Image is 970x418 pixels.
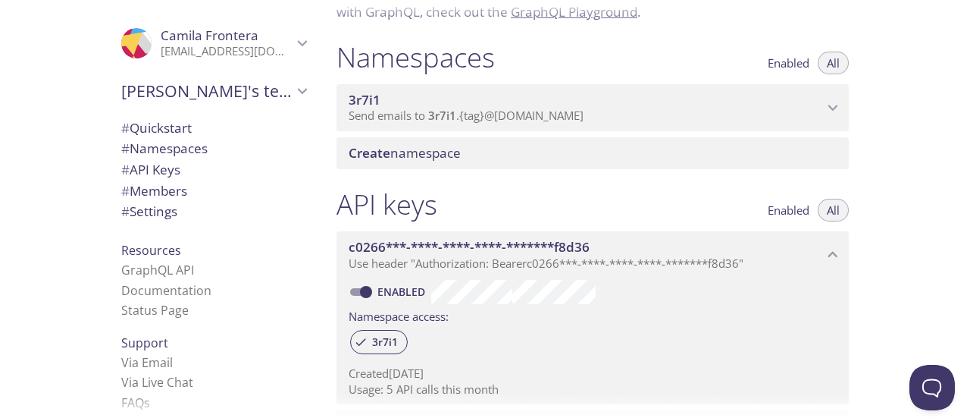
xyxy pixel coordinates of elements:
[121,374,193,391] a: Via Live Chat
[109,18,318,68] div: Camila Frontera
[121,182,130,200] span: #
[336,137,849,169] div: Create namespace
[336,84,849,131] div: 3r7i1 namespace
[161,44,293,59] p: [EMAIL_ADDRESS][DOMAIN_NAME]
[909,365,955,410] iframe: Help Scout Beacon - Open
[349,91,380,108] span: 3r7i1
[759,199,818,222] button: Enabled
[818,52,849,74] button: All
[121,203,130,220] span: #
[121,242,181,259] span: Resources
[759,52,818,74] button: Enabled
[121,282,211,299] a: Documentation
[350,330,408,354] div: 3r7i1
[121,182,187,200] span: Members
[109,71,318,111] div: Camila's team
[121,119,130,137] span: #
[121,140,130,157] span: #
[121,302,189,319] a: Status Page
[109,118,318,139] div: Quickstart
[349,144,390,162] span: Create
[109,138,318,159] div: Namespaces
[349,304,449,326] label: Namespace access:
[349,144,461,162] span: namespace
[109,201,318,222] div: Team Settings
[121,262,194,278] a: GraphQL API
[121,354,173,371] a: Via Email
[336,187,437,222] h1: API keys
[349,108,584,123] span: Send emails to . {tag} @[DOMAIN_NAME]
[121,161,180,178] span: API Keys
[121,203,177,220] span: Settings
[161,27,258,44] span: Camila Frontera
[349,382,837,398] p: Usage: 5 API calls this month
[109,181,318,202] div: Members
[121,335,168,351] span: Support
[121,140,208,157] span: Namespaces
[375,284,431,299] a: Enabled
[121,80,293,102] span: [PERSON_NAME]'s team
[349,366,837,382] p: Created [DATE]
[121,161,130,178] span: #
[363,335,407,349] span: 3r7i1
[121,119,192,137] span: Quickstart
[818,199,849,222] button: All
[428,108,456,123] span: 3r7i1
[109,159,318,181] div: API Keys
[336,40,495,74] h1: Namespaces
